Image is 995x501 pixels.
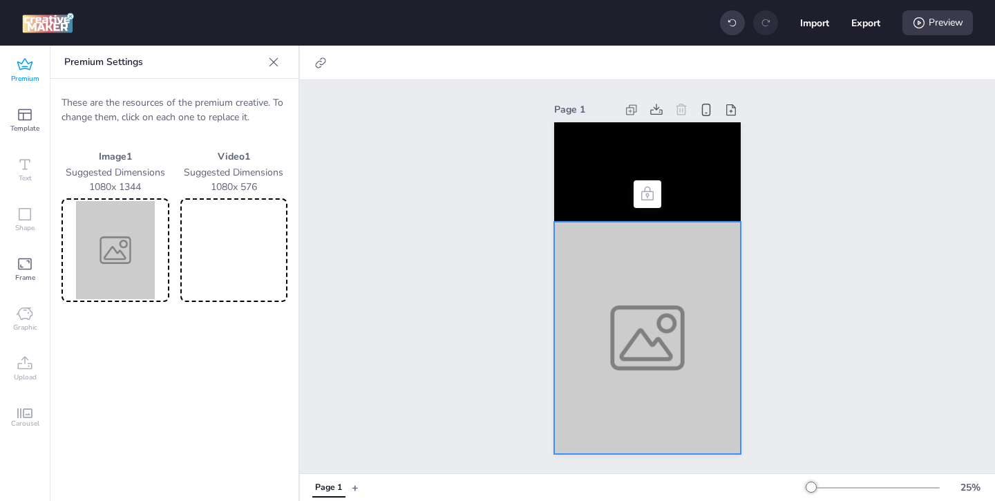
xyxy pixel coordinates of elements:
button: + [352,475,359,500]
button: Export [851,8,880,37]
button: Import [800,8,829,37]
span: Template [10,123,39,134]
div: Page 1 [554,102,616,117]
div: 25 % [954,480,987,495]
p: Premium Settings [64,46,263,79]
img: Preview [64,201,167,299]
p: Video 1 [180,149,288,164]
span: Shape [15,223,35,234]
div: Tabs [305,475,352,500]
span: Graphic [13,322,37,333]
span: Frame [15,272,35,283]
span: Premium [11,73,39,84]
p: 1080 x 576 [180,180,288,194]
div: Preview [902,10,973,35]
span: Carousel [11,418,39,429]
p: Image 1 [61,149,169,164]
span: Upload [14,372,37,383]
p: Suggested Dimensions [180,165,288,180]
p: Suggested Dimensions [61,165,169,180]
p: 1080 x 1344 [61,180,169,194]
p: These are the resources of the premium creative. To change them, click on each one to replace it. [61,95,287,124]
span: Text [19,173,32,184]
div: Page 1 [315,482,342,494]
img: logo Creative Maker [22,12,74,33]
